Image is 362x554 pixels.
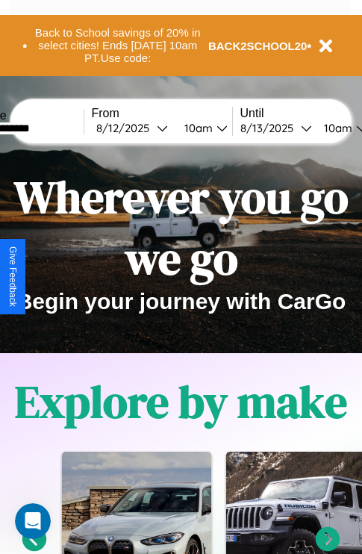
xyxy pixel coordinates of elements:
[240,121,301,135] div: 8 / 13 / 2025
[172,120,232,136] button: 10am
[15,503,51,539] iframe: Intercom live chat
[316,121,356,135] div: 10am
[208,40,308,52] b: BACK2SCHOOL20
[15,371,347,432] h1: Explore by make
[92,120,172,136] button: 8/12/2025
[177,121,216,135] div: 10am
[92,107,232,120] label: From
[28,22,208,69] button: Back to School savings of 20% in select cities! Ends [DATE] 10am PT.Use code:
[96,121,157,135] div: 8 / 12 / 2025
[7,246,18,307] div: Give Feedback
